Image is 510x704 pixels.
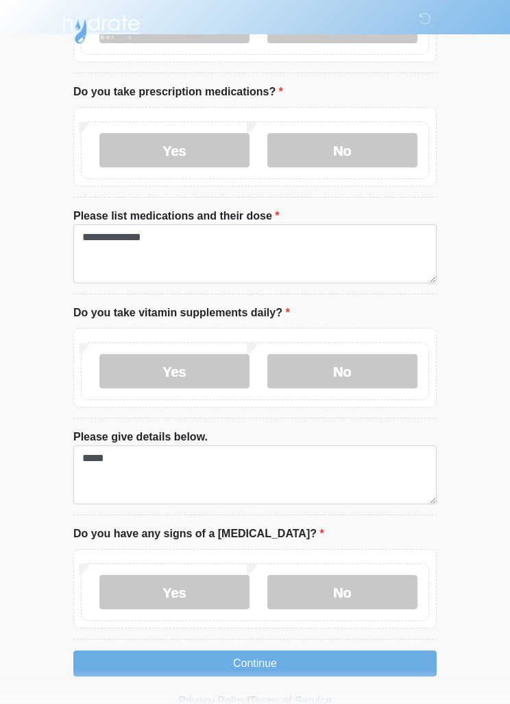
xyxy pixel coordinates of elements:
label: Please list medications and their dose [73,208,280,224]
label: Yes [99,133,250,167]
button: Continue [73,650,437,677]
label: No [267,354,417,388]
label: Yes [99,354,250,388]
label: No [267,575,417,609]
label: Yes [99,575,250,609]
label: Do you have any signs of a [MEDICAL_DATA]? [73,526,324,542]
label: Do you take vitamin supplements daily? [73,305,290,321]
label: Please give details below. [73,429,208,445]
label: Do you take prescription medications? [73,84,283,100]
img: Hydrate IV Bar - Chandler Logo [60,10,142,45]
label: No [267,133,417,167]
